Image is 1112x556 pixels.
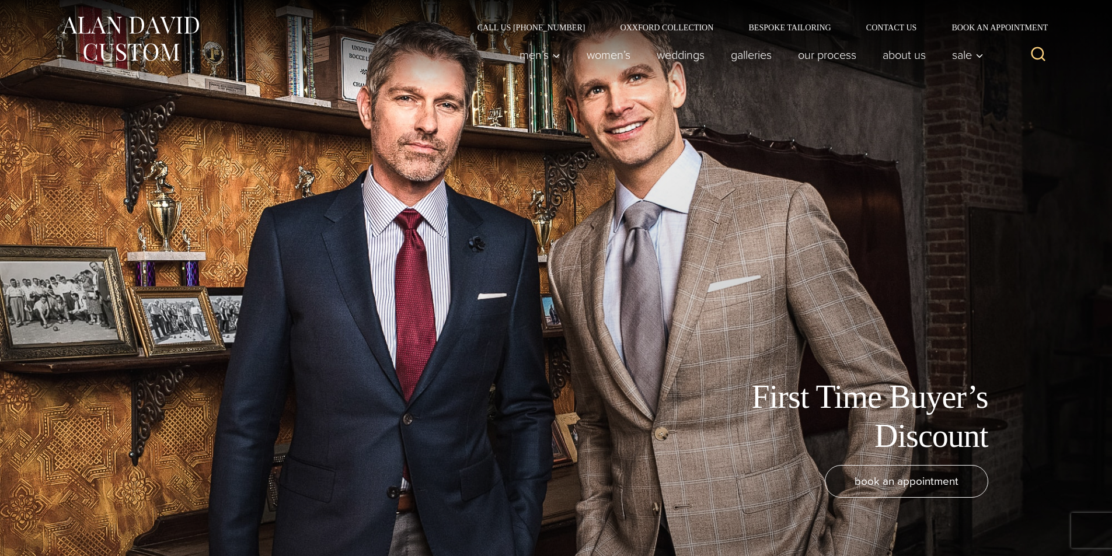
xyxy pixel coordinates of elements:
[1024,41,1052,69] button: View Search Form
[855,473,958,489] span: book an appointment
[602,23,731,32] a: Oxxford Collection
[825,465,988,498] a: book an appointment
[573,43,643,67] a: Women’s
[643,43,717,67] a: weddings
[849,23,935,32] a: Contact Us
[60,13,200,65] img: Alan David Custom
[460,23,603,32] a: Call Us [PHONE_NUMBER]
[520,49,560,61] span: Men’s
[731,23,848,32] a: Bespoke Tailoring
[506,43,989,67] nav: Primary Navigation
[785,43,869,67] a: Our Process
[869,43,939,67] a: About Us
[460,23,1052,32] nav: Secondary Navigation
[952,49,984,61] span: Sale
[934,23,1052,32] a: Book an Appointment
[717,43,785,67] a: Galleries
[726,377,988,456] h1: First Time Buyer’s Discount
